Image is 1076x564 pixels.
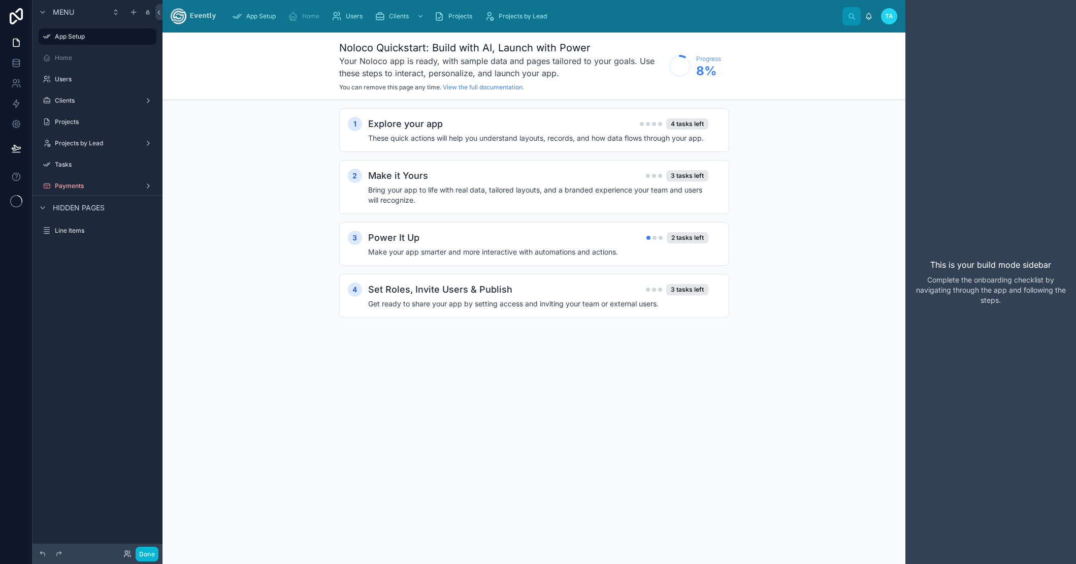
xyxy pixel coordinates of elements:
[53,203,105,213] span: Hidden pages
[666,118,708,130] div: 4 tasks left
[55,227,154,235] label: Line Items
[372,7,429,25] a: Clients
[136,547,158,561] button: Done
[302,12,319,20] span: Home
[55,75,154,83] label: Users
[368,283,512,297] h2: Set Roles, Invite Users & Publish
[667,232,708,243] div: 2 tasks left
[481,7,554,25] a: Projects by Lead
[368,185,708,205] h4: Bring your app to life with real data, tailored layouts, and a branded experience your team and u...
[55,139,140,147] label: Projects by Lead
[39,156,156,173] a: Tasks
[229,7,283,25] a: App Setup
[348,231,362,245] div: 3
[339,83,441,91] span: You can remove this page any time.
[499,12,547,20] span: Projects by Lead
[285,7,327,25] a: Home
[39,223,156,239] a: Line Items
[39,28,156,45] a: App Setup
[368,231,419,245] h2: Power It Up
[39,50,156,66] a: Home
[348,169,362,183] div: 2
[339,41,664,55] h1: Noloco Quickstart: Build with AI, Launch with Power
[329,7,370,25] a: Users
[162,100,905,346] div: scrollable content
[55,33,150,41] label: App Setup
[666,284,708,295] div: 3 tasks left
[348,283,362,297] div: 4
[55,182,140,190] label: Payments
[696,63,721,79] span: 8 %
[246,12,276,20] span: App Setup
[55,54,154,62] label: Home
[55,118,154,126] label: Projects
[39,71,156,87] a: Users
[368,169,428,183] h2: Make it Yours
[666,170,708,181] div: 3 tasks left
[39,114,156,130] a: Projects
[914,275,1068,305] p: Complete the onboarding checklist by navigating through the app and following the steps.
[339,55,664,79] h3: Your Noloco app is ready, with sample data and pages tailored to your goals. Use these steps to i...
[368,133,708,143] h4: These quick actions will help you understand layouts, records, and how data flows through your app.
[443,83,524,91] a: View the full documentation.
[885,12,893,20] span: TA
[346,12,363,20] span: Users
[930,259,1051,271] p: This is your build mode sidebar
[55,97,140,105] label: Clients
[368,247,708,257] h4: Make your app smarter and more interactive with automations and actions.
[55,161,154,169] label: Tasks
[39,178,156,194] a: Payments
[39,92,156,109] a: Clients
[389,12,409,20] span: Clients
[171,8,216,24] img: App logo
[224,5,842,27] div: scrollable content
[368,299,708,309] h4: Get ready to share your app by setting access and inviting your team or external users.
[53,7,74,17] span: Menu
[696,55,721,63] span: Progress
[448,12,472,20] span: Projects
[348,117,362,131] div: 1
[39,135,156,151] a: Projects by Lead
[368,117,443,131] h2: Explore your app
[431,7,479,25] a: Projects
